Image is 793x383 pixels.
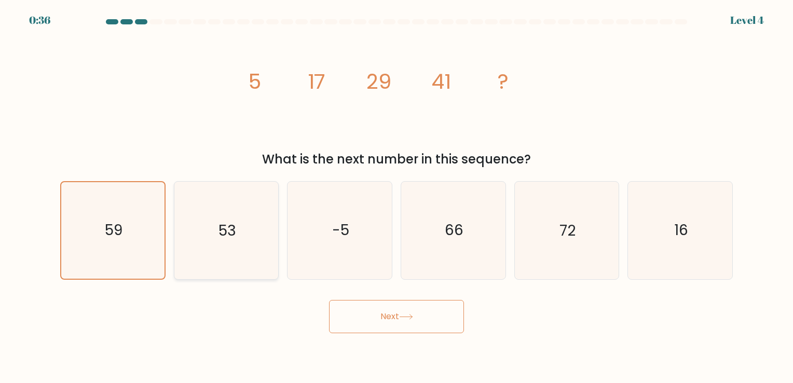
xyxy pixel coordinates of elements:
[431,67,451,96] tspan: 41
[674,221,688,241] text: 16
[29,12,50,28] div: 0:36
[308,67,326,96] tspan: 17
[366,67,391,96] tspan: 29
[559,221,576,241] text: 72
[730,12,764,28] div: Level 4
[445,221,463,241] text: 66
[218,221,236,241] text: 53
[66,150,727,169] div: What is the next number in this sequence?
[329,300,464,333] button: Next
[248,67,261,96] tspan: 5
[332,221,349,241] text: -5
[105,221,122,241] text: 59
[498,67,509,96] tspan: ?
